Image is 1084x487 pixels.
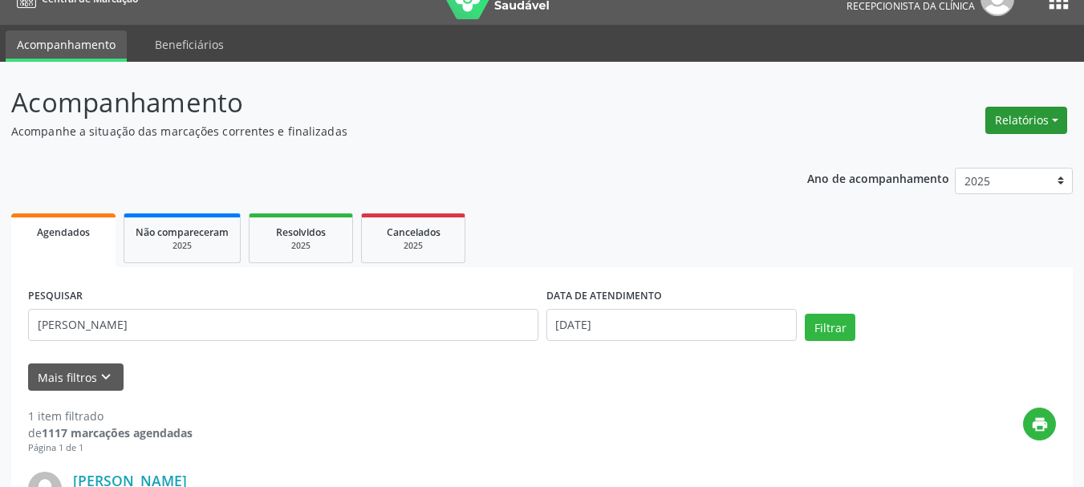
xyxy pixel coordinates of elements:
[11,123,754,140] p: Acompanhe a situação das marcações correntes e finalizadas
[42,425,193,440] strong: 1117 marcações agendadas
[261,240,341,252] div: 2025
[373,240,453,252] div: 2025
[28,309,538,341] input: Nome, código do beneficiário ou CPF
[28,424,193,441] div: de
[546,309,798,341] input: Selecione um intervalo
[1023,408,1056,440] button: print
[985,107,1067,134] button: Relatórios
[276,225,326,239] span: Resolvidos
[1031,416,1049,433] i: print
[136,240,229,252] div: 2025
[28,408,193,424] div: 1 item filtrado
[28,441,193,455] div: Página 1 de 1
[28,284,83,309] label: PESQUISAR
[6,30,127,62] a: Acompanhamento
[387,225,441,239] span: Cancelados
[97,368,115,386] i: keyboard_arrow_down
[807,168,949,188] p: Ano de acompanhamento
[136,225,229,239] span: Não compareceram
[11,83,754,123] p: Acompanhamento
[805,314,855,341] button: Filtrar
[546,284,662,309] label: DATA DE ATENDIMENTO
[28,363,124,392] button: Mais filtroskeyboard_arrow_down
[37,225,90,239] span: Agendados
[144,30,235,59] a: Beneficiários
